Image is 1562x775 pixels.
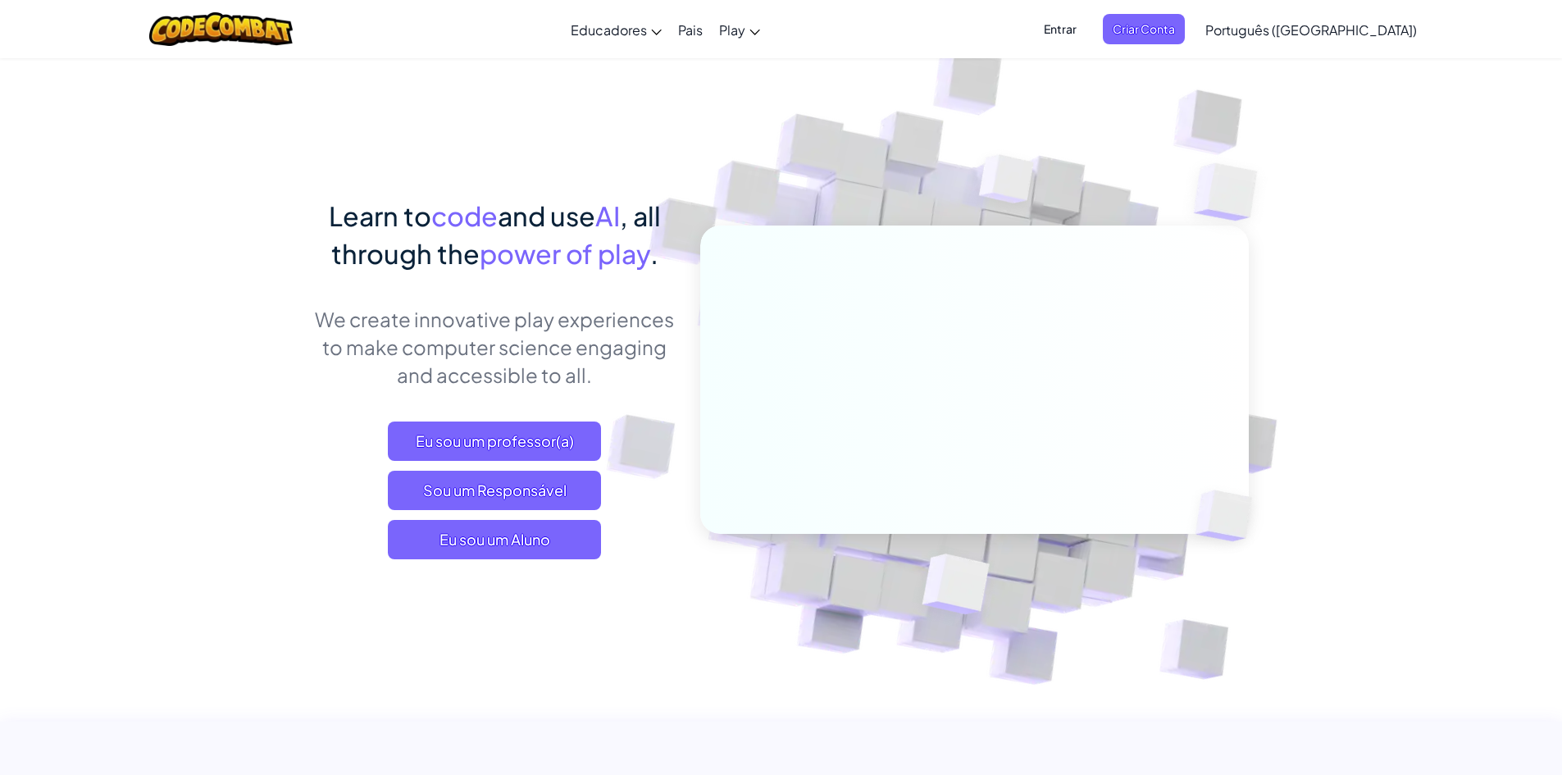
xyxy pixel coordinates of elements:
span: Português ([GEOGRAPHIC_DATA]) [1205,21,1417,39]
img: Overlap cubes [881,519,1028,655]
button: Eu sou um Aluno [388,520,601,559]
span: power of play [480,237,650,270]
button: Criar Conta [1103,14,1185,44]
img: CodeCombat logo [149,12,293,46]
p: We create innovative play experiences to make computer science engaging and accessible to all. [314,305,676,389]
span: Learn to [329,199,431,232]
img: Overlap cubes [1168,456,1291,576]
a: Pais [670,7,711,52]
span: Educadores [571,21,647,39]
button: Entrar [1034,14,1086,44]
span: code [431,199,498,232]
span: Play [719,21,745,39]
img: Overlap cubes [948,122,1066,244]
a: Português ([GEOGRAPHIC_DATA]) [1197,7,1425,52]
a: Sou um Responsável [388,471,601,510]
a: Play [711,7,768,52]
span: . [650,237,658,270]
span: AI [595,199,620,232]
img: Overlap cubes [1161,123,1303,262]
a: Educadores [562,7,670,52]
span: and use [498,199,595,232]
a: Eu sou um professor(a) [388,422,601,461]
